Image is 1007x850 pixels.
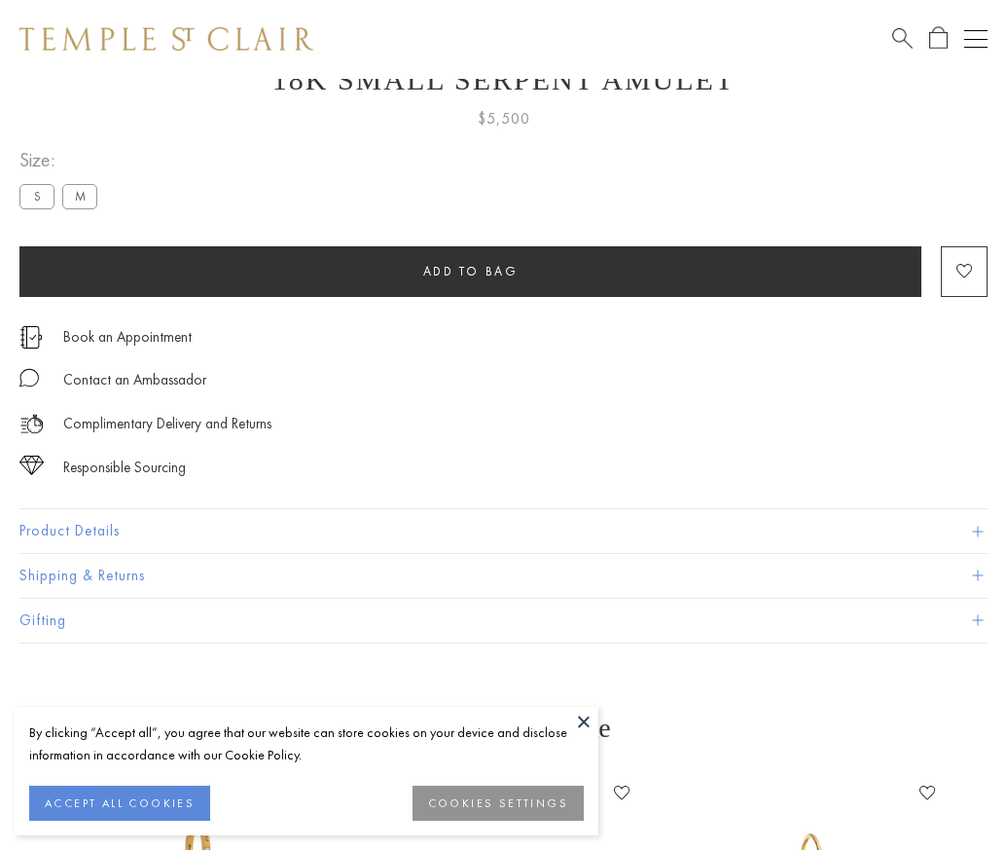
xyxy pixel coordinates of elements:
[964,27,988,51] button: Open navigation
[63,326,192,348] a: Book an Appointment
[19,184,54,208] label: S
[19,326,43,349] img: icon_appointment.svg
[19,509,988,553] button: Product Details
[413,786,584,821] button: COOKIES SETTINGS
[478,106,530,131] span: $5,500
[62,184,97,208] label: M
[892,26,913,51] a: Search
[19,599,988,643] button: Gifting
[19,554,988,598] button: Shipping & Returns
[29,786,210,821] button: ACCEPT ALL COOKIES
[19,246,921,297] button: Add to bag
[423,263,519,279] span: Add to bag
[19,412,44,436] img: icon_delivery.svg
[19,27,313,51] img: Temple St. Clair
[929,26,948,51] a: Open Shopping Bag
[63,456,186,480] div: Responsible Sourcing
[63,368,206,392] div: Contact an Ambassador
[63,412,271,436] p: Complimentary Delivery and Returns
[29,721,584,766] div: By clicking “Accept all”, you agree that our website can store cookies on your device and disclos...
[19,368,39,388] img: MessageIcon-01_2.svg
[19,456,44,475] img: icon_sourcing.svg
[19,63,988,96] h1: 18K Small Serpent Amulet
[19,144,105,176] span: Size:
